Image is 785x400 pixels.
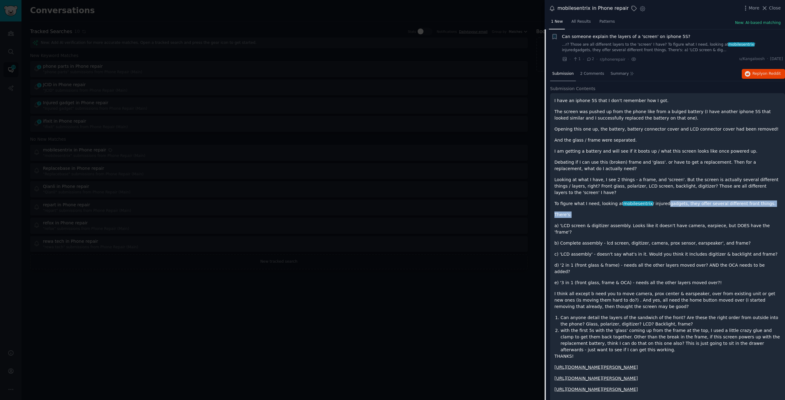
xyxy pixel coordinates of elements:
[554,97,781,104] p: I have an iphone 5S that I don't remember how I got.
[554,387,638,392] a: [URL][DOMAIN_NAME][PERSON_NAME]
[554,126,781,132] p: Opening this one up, the battery, battery connector cover and LCD connector cover had been removed!
[573,56,580,62] span: 1
[583,56,584,63] span: ·
[554,262,781,275] p: d) '2 in 1 (front glass & frame) - needs all the other layers moved over? AND the OCA needs to be...
[554,200,781,207] p: To figure what I need, looking at / injuredgadgets, they offer several different front things.
[554,353,781,360] p: THANKS!
[552,71,574,77] span: Submission
[557,5,629,12] div: mobilesentrix in Phone repair
[549,17,565,29] a: 1 New
[554,148,781,154] p: I am getting a battery and will see if it boots up / what this screen looks like once powered up.
[569,56,571,63] span: ·
[562,42,783,53] a: ...r? Those are all different layers to the 'screen' I have? To figure what I need, looking atmob...
[599,19,615,25] span: Patterns
[580,71,604,77] span: 2 Comments
[554,280,781,286] p: e) '3 in 1 (front glass, frame & OCA) - needs all the other layers moved over?!
[554,240,781,246] p: b) Complete assembly - lcd screen, digitizer, camera, prox sensor, earspeaker', and frame?
[611,71,629,77] span: Summary
[561,327,781,353] li: with the first 5s with the 'glass' coming up from the frame at the top, I used a little crazy glu...
[554,177,781,196] p: Looking at what I have, I see 2 things - a frame, and 'screen'. But the screen is actually severa...
[761,5,781,11] button: Close
[749,5,760,11] span: More
[739,56,765,62] span: u/Kangaloosh
[763,71,781,76] span: on Reddit
[586,56,594,62] span: 2
[554,211,781,218] p: There's:
[728,42,755,47] span: mobilesentrix
[569,17,593,29] a: All Results
[551,19,563,25] span: 1 New
[623,201,653,206] span: mobilesentrix
[742,5,760,11] button: More
[769,5,781,11] span: Close
[571,19,591,25] span: All Results
[554,137,781,143] p: And the glass / frame were separated.
[554,251,781,257] p: c) 'LCD assembly' - doesn't say what's in it. Would you think it Includes digitizer & backlight a...
[554,223,781,235] p: a) 'LCD screen & digitizer assembly. Looks like it doesn't have camera, earpiece, but DOES have t...
[770,56,783,62] span: [DATE]
[735,20,781,26] button: New: AI-based matching
[554,291,781,310] p: I think all except b need you to move camera, prox center & earspeaker, over from existing unit o...
[596,56,598,63] span: ·
[742,69,785,79] button: Replyon Reddit
[554,376,638,381] a: [URL][DOMAIN_NAME][PERSON_NAME]
[767,56,768,62] span: ·
[600,57,626,62] span: r/phonerepair
[554,109,781,121] p: The screen was pushed up from the phone like from a bulged battery (I have another iphone 5S that...
[627,56,629,63] span: ·
[550,86,595,92] span: Submission Contents
[562,33,691,40] a: Can someone explain the layers of a 'screen' on iphone 5S?
[554,365,638,370] a: [URL][DOMAIN_NAME][PERSON_NAME]
[752,71,781,77] span: Reply
[561,314,781,327] li: Can anyone detail the layers of the sandwich of the front? Are these the right order from outside...
[554,159,781,172] p: Debating if I can use this (broken) frame and 'glass'. or have to get a replacement. Then for a r...
[597,17,617,29] a: Patterns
